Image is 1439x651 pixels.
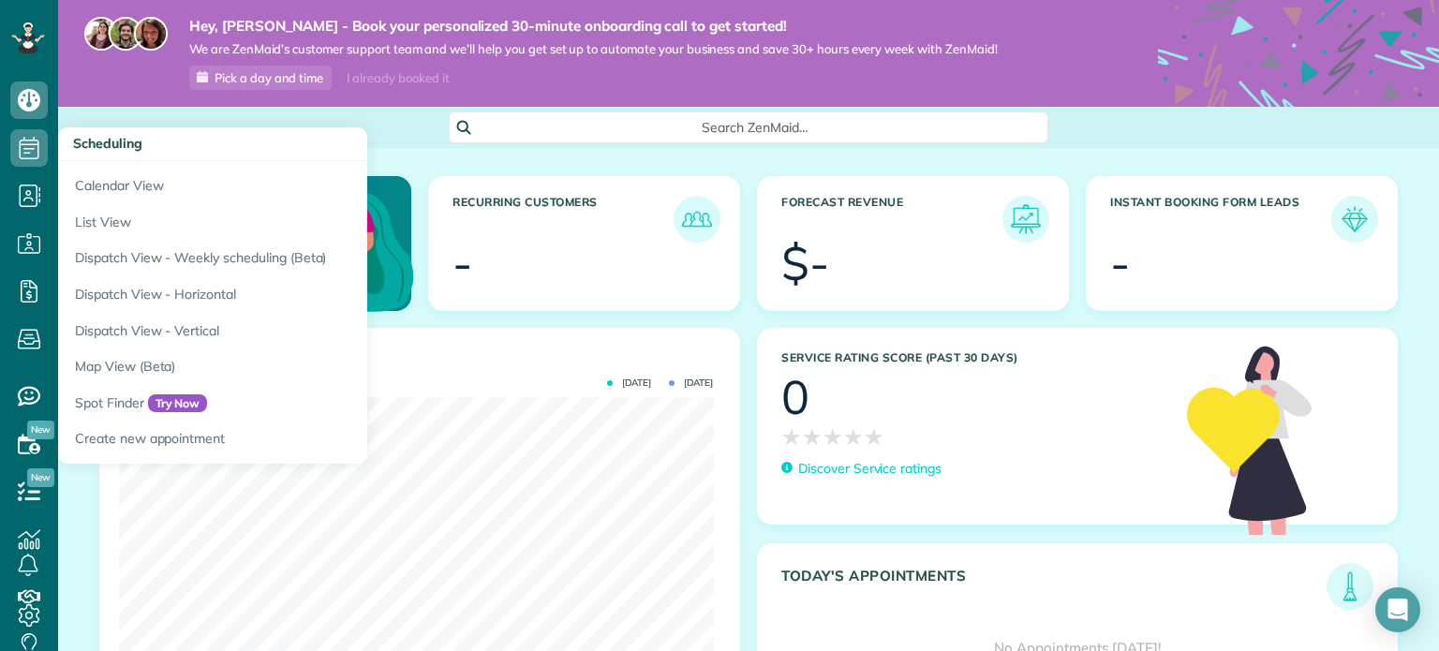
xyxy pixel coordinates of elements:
[452,196,674,243] h3: Recurring Customers
[27,468,54,487] span: New
[84,17,118,51] img: maria-72a9807cf96188c08ef61303f053569d2e2a8a1cde33d635c8a3ac13582a053d.jpg
[58,240,527,276] a: Dispatch View - Weekly scheduling (Beta)
[781,421,802,453] span: ★
[58,276,527,313] a: Dispatch View - Horizontal
[27,421,54,439] span: New
[1336,200,1373,238] img: icon_form_leads-04211a6a04a5b2264e4ee56bc0799ec3eb69b7e499cbb523a139df1d13a81ae0.png
[189,41,998,57] span: We are ZenMaid’s customer support team and we’ll help you get set up to automate your business an...
[189,66,332,90] a: Pick a day and time
[134,17,168,51] img: michelle-19f622bdf1676172e81f8f8fba1fb50e276960ebfe0243fe18214015130c80e4.jpg
[864,421,884,453] span: ★
[58,385,527,422] a: Spot FinderTry Now
[781,459,942,479] a: Discover Service ratings
[823,421,843,453] span: ★
[109,17,142,51] img: jorge-587dff0eeaa6aab1f244e6dc62b8924c3b6ad411094392a53c71c6c4a576187d.jpg
[1110,240,1130,287] div: -
[335,67,460,90] div: I already booked it
[148,394,208,413] span: Try Now
[58,313,527,349] a: Dispatch View - Vertical
[802,421,823,453] span: ★
[215,70,323,85] span: Pick a day and time
[1110,196,1331,243] h3: Instant Booking Form Leads
[1007,200,1045,238] img: icon_forecast_revenue-8c13a41c7ed35a8dcfafea3cbb826a0462acb37728057bba2d056411b612bbbe.png
[58,348,527,385] a: Map View (Beta)
[124,352,720,369] h3: Actual Revenue this month
[781,240,829,287] div: $-
[798,459,942,479] p: Discover Service ratings
[1375,587,1420,632] div: Open Intercom Messenger
[781,196,1002,243] h3: Forecast Revenue
[781,351,1168,364] h3: Service Rating score (past 30 days)
[452,240,472,287] div: -
[781,568,1327,610] h3: Today's Appointments
[58,204,527,241] a: List View
[58,161,527,204] a: Calendar View
[843,421,864,453] span: ★
[189,17,998,36] strong: Hey, [PERSON_NAME] - Book your personalized 30-minute onboarding call to get started!
[669,378,713,388] span: [DATE]
[781,374,809,421] div: 0
[73,135,142,152] span: Scheduling
[678,200,716,238] img: icon_recurring_customers-cf858462ba22bcd05b5a5880d41d6543d210077de5bb9ebc9590e49fd87d84ed.png
[1331,568,1369,605] img: icon_todays_appointments-901f7ab196bb0bea1936b74009e4eb5ffbc2d2711fa7634e0d609ed5ef32b18b.png
[58,421,527,464] a: Create new appointment
[607,378,651,388] span: [DATE]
